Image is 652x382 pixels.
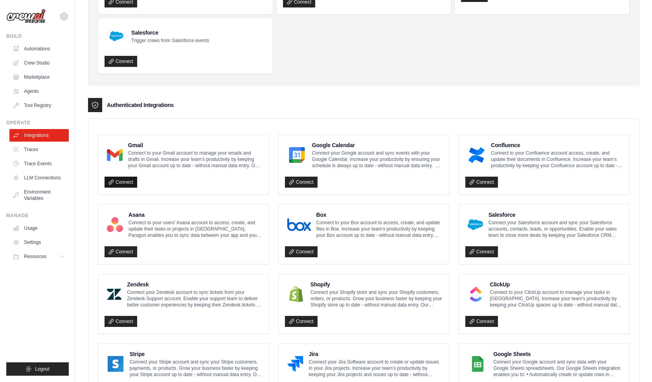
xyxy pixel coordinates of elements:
a: Connect [105,316,137,327]
p: Connect to your ClickUp account to manage your tasks in [GEOGRAPHIC_DATA]. Increase your team’s p... [490,289,623,308]
p: Trigger crews from Salesforce events [131,37,209,44]
a: Environment Variables [9,186,69,205]
div: Manage [6,212,69,219]
a: Marketplace [9,71,69,83]
a: Integrations [9,129,69,142]
img: Zendesk Logo [107,286,121,302]
span: Logout [35,366,50,372]
p: Connect your Google account and sync data with your Google Sheets spreadsheets. Our Google Sheets... [493,359,623,378]
a: Trace Events [9,157,69,170]
h4: Asana [129,211,262,219]
a: Crew Studio [9,57,69,69]
a: Connect [285,316,318,327]
p: Connect to your users’ Asana account to access, create, and update their tasks or projects in [GE... [129,220,262,238]
h4: Gmail [128,141,262,149]
h4: Stripe [130,350,262,358]
a: Connect [465,246,498,257]
p: Connect to your Gmail account to manage your emails and drafts in Gmail. Increase your team’s pro... [128,150,262,169]
img: Jira Logo [287,356,303,372]
img: Salesforce Logo [468,217,483,233]
img: Gmail Logo [107,147,123,163]
p: Connect your Jira Software account to create or update issues in your Jira projects. Increase you... [309,359,443,378]
a: Settings [9,236,69,249]
h4: Zendesk [127,281,262,288]
button: Resources [9,250,69,263]
span: Resources [24,253,46,260]
img: Box Logo [287,217,311,233]
a: Connect [285,246,318,257]
p: Connect your Google account and sync events with your Google Calendar. Increase your productivity... [312,150,443,169]
h4: ClickUp [490,281,623,288]
p: Connect to your Box account to access, create, and update files in Box. Increase your team’s prod... [316,220,443,238]
a: Connect [105,56,137,67]
img: Google Sheets Logo [468,356,488,372]
a: Usage [9,222,69,234]
img: Stripe Logo [107,356,124,372]
img: Salesforce Logo [107,27,126,46]
p: Connect your Shopify store and sync your Shopify customers, orders, or products. Grow your busine... [310,289,443,308]
img: Asana Logo [107,217,123,233]
a: Automations [9,42,69,55]
h4: Google Sheets [493,350,623,358]
div: Build [6,33,69,39]
a: Agents [9,85,69,98]
a: Connect [105,246,137,257]
h4: Shopify [310,281,443,288]
img: Shopify Logo [287,286,305,302]
a: Connect [105,177,137,188]
h4: Salesforce [489,211,623,219]
img: Confluence Logo [468,147,485,163]
p: Connect your Zendesk account to sync tickets from your Zendesk Support account. Enable your suppo... [127,289,262,308]
img: ClickUp Logo [468,286,484,302]
p: Connect your Stripe account and sync your Stripe customers, payments, or products. Grow your busi... [130,359,262,378]
button: Logout [6,362,69,376]
a: Tool Registry [9,99,69,112]
a: Traces [9,143,69,156]
div: Operate [6,120,69,126]
a: Connect [465,177,498,188]
h4: Salesforce [131,29,209,37]
h4: Jira [309,350,443,358]
a: LLM Connections [9,172,69,184]
h3: Authenticated Integrations [107,101,174,109]
img: Google Calendar Logo [287,147,307,163]
h4: Google Calendar [312,141,443,149]
a: Connect [285,177,318,188]
h4: Box [316,211,443,219]
p: Connect your Salesforce account and sync your Salesforce accounts, contacts, leads, or opportunit... [489,220,623,238]
a: Connect [465,316,498,327]
h4: Confluence [491,141,623,149]
img: Logo [6,9,46,24]
p: Connect to your Confluence account access, create, and update their documents in Confluence. Incr... [491,150,623,169]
